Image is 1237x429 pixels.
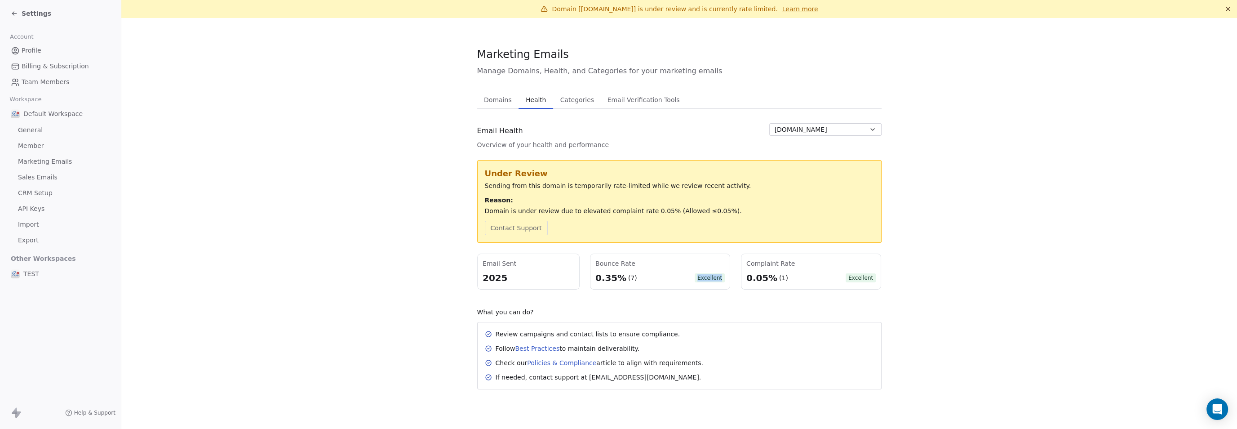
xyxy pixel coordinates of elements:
[7,170,114,185] a: Sales Emails
[485,181,874,190] div: Sending from this domain is temporarily rate-limited while we review recent activity.
[695,273,725,282] span: Excellent
[18,204,44,214] span: API Keys
[1206,398,1228,420] div: Open Intercom Messenger
[7,43,114,58] a: Profile
[65,409,115,416] a: Help & Support
[515,345,559,352] a: Best Practices
[7,217,114,232] a: Import
[628,273,637,282] div: (7)
[483,272,574,284] div: 2025
[485,168,874,179] div: Under Review
[746,272,777,284] div: 0.05%
[496,358,703,367] div: Check our article to align with requirements.
[496,330,680,339] div: Review campaigns and contact lists to ensure compliance.
[7,123,114,138] a: General
[18,188,53,198] span: CRM Setup
[483,259,574,268] div: Email Sent
[7,186,114,201] a: CRM Setup
[7,201,114,216] a: API Keys
[18,125,43,135] span: General
[11,109,20,118] img: logo_con%20trasparenza.png
[7,154,114,169] a: Marketing Emails
[18,141,44,151] span: Member
[18,236,39,245] span: Export
[477,140,609,149] span: Overview of your health and performance
[496,344,640,353] div: Follow to maintain deliverability.
[485,196,874,205] div: Reason:
[18,173,58,182] span: Sales Emails
[6,30,37,44] span: Account
[7,251,80,266] span: Other Workspaces
[477,308,882,317] div: What you can do?
[74,409,115,416] span: Help & Support
[557,94,598,106] span: Categories
[6,93,45,106] span: Workspace
[595,272,626,284] div: 0.35%
[11,269,20,278] img: logo_con%20trasparenza.png
[18,157,72,166] span: Marketing Emails
[11,9,51,18] a: Settings
[595,259,725,268] div: Bounce Rate
[477,48,569,61] span: Marketing Emails
[23,269,39,278] span: TEST
[485,206,874,215] div: Domain is under review due to elevated complaint rate 0.05% (Allowed ≤0.05%).
[7,59,114,74] a: Billing & Subscription
[480,94,515,106] span: Domains
[22,9,51,18] span: Settings
[7,233,114,248] a: Export
[485,221,548,235] button: Contact Support
[782,4,818,13] a: Learn more
[846,273,876,282] span: Excellent
[775,125,827,134] span: [DOMAIN_NAME]
[22,62,89,71] span: Billing & Subscription
[746,259,876,268] div: Complaint Rate
[22,77,69,87] span: Team Members
[477,66,882,76] span: Manage Domains, Health, and Categories for your marketing emails
[522,94,550,106] span: Health
[18,220,39,229] span: Import
[477,125,523,136] span: Email Health
[22,46,41,55] span: Profile
[527,359,596,366] a: Policies & Compliance
[7,75,114,89] a: Team Members
[779,273,788,282] div: (1)
[23,109,83,118] span: Default Workspace
[552,5,778,13] span: Domain [[DOMAIN_NAME]] is under review and is currently rate limited.
[604,94,683,106] span: Email Verification Tools
[496,373,701,382] div: If needed, contact support at [EMAIL_ADDRESS][DOMAIN_NAME].
[7,139,114,153] a: Member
